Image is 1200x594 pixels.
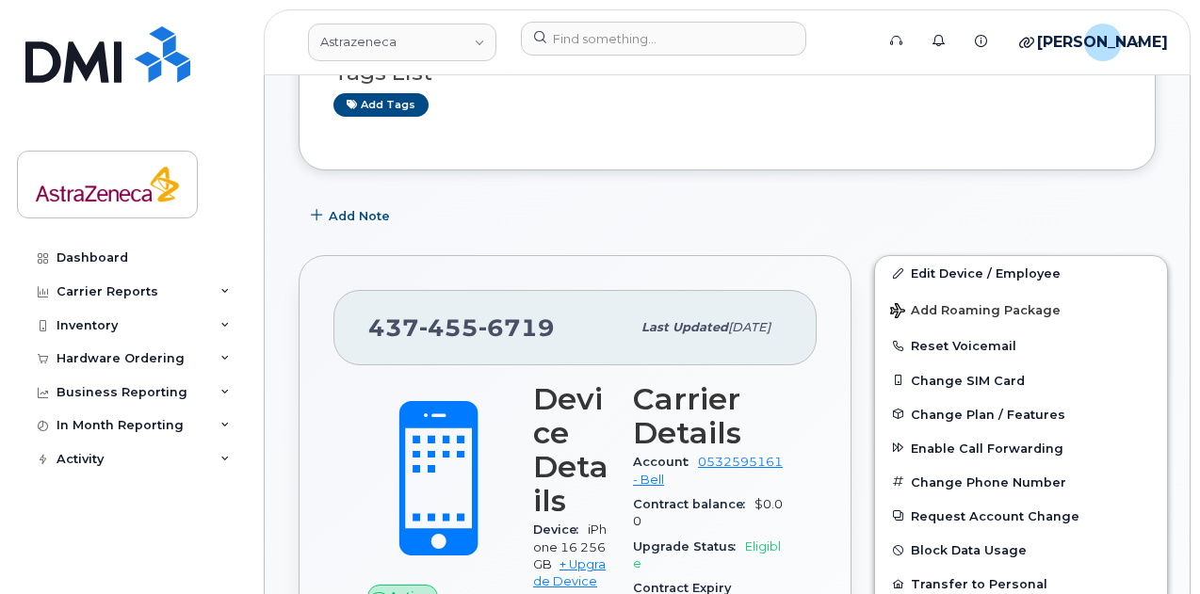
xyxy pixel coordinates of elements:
[890,303,1061,321] span: Add Roaming Package
[633,497,754,511] span: Contract balance
[533,522,607,571] span: iPhone 16 256GB
[875,329,1167,362] button: Reset Voicemail
[533,382,610,518] h3: Device Details
[533,522,588,537] span: Device
[368,313,555,342] span: 437
[633,455,698,469] span: Account
[875,363,1167,397] button: Change SIM Card
[728,320,770,334] span: [DATE]
[1006,24,1067,61] div: Quicklinks
[308,24,496,61] a: Astrazeneca
[875,290,1167,329] button: Add Roaming Package
[641,320,728,334] span: Last updated
[419,313,478,342] span: 455
[875,397,1167,431] button: Change Plan / Features
[875,465,1167,499] button: Change Phone Number
[911,441,1063,455] span: Enable Call Forwarding
[1071,24,1155,61] div: Jamal Abdi
[299,199,406,233] button: Add Note
[478,313,555,342] span: 6719
[633,455,783,486] a: 0532595161 - Bell
[333,93,429,117] a: Add tags
[875,256,1167,290] a: Edit Device / Employee
[633,539,745,554] span: Upgrade Status
[1037,31,1168,54] span: [PERSON_NAME]
[633,382,783,450] h3: Carrier Details
[911,407,1065,421] span: Change Plan / Features
[533,557,606,588] a: + Upgrade Device
[521,22,806,56] input: Find something...
[875,533,1167,567] button: Block Data Usage
[633,539,781,570] span: Eligible
[875,499,1167,533] button: Request Account Change
[333,61,1121,85] h3: Tags List
[875,431,1167,465] button: Enable Call Forwarding
[329,207,390,225] span: Add Note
